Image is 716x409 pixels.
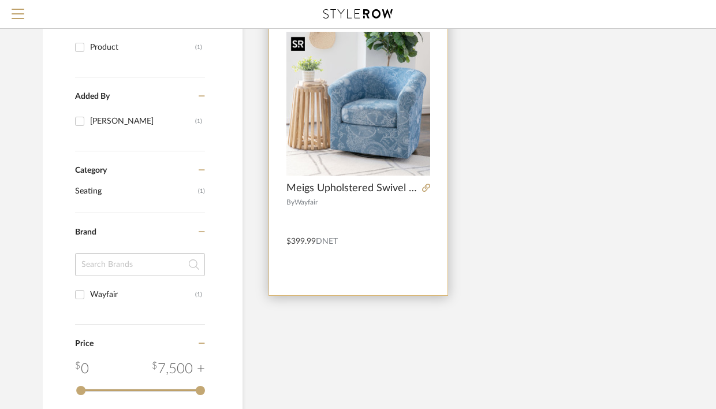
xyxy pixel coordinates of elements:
span: Price [75,340,94,348]
div: 0 [286,31,430,176]
input: Search Brands [75,253,205,276]
div: (1) [195,38,202,57]
span: Wayfair [294,199,318,206]
span: DNET [316,237,338,246]
img: Meigs Upholstered Swivel Coastal Barrel Club Chair [286,32,430,176]
div: 0 [75,359,89,380]
span: Category [75,166,107,176]
span: Brand [75,228,96,236]
span: Added By [75,92,110,101]
div: Wayfair [90,285,195,304]
div: 7,500 + [152,359,205,380]
span: $399.99 [286,237,316,246]
span: Seating [75,181,195,201]
span: (1) [198,182,205,200]
div: (1) [195,112,202,131]
div: [PERSON_NAME] [90,112,195,131]
span: Meigs Upholstered Swivel Coastal Barrel Club Chair [286,182,417,195]
span: By [286,199,294,206]
div: (1) [195,285,202,304]
div: Product [90,38,195,57]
